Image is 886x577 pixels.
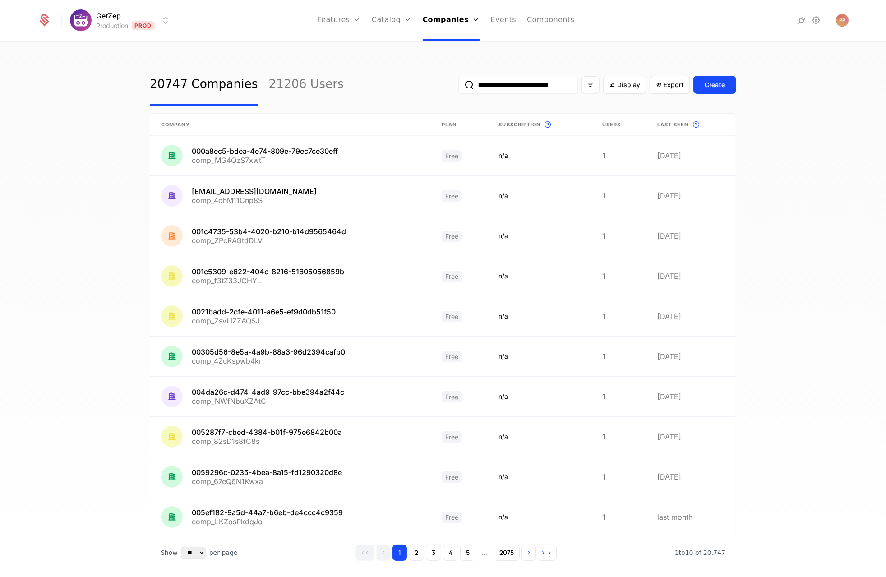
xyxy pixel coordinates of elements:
[376,545,391,561] button: Go to previous page
[96,10,121,21] span: GetZep
[836,14,849,27] button: Open user button
[73,10,171,30] button: Select environment
[96,21,128,30] div: Production
[664,80,684,89] span: Export
[392,545,407,561] button: Go to page 1
[409,545,424,561] button: Go to page 2
[460,545,475,561] button: Go to page 5
[836,14,849,27] img: Paul Paliychuk
[269,64,344,106] a: 21206 Users
[70,9,92,31] img: GetZep
[603,76,646,94] button: Display
[675,549,725,556] span: 20,747
[811,15,821,26] a: Settings
[617,80,640,89] span: Display
[477,545,491,560] span: ...
[494,545,520,561] button: Go to page 2075
[181,547,206,559] select: Select page size
[150,537,736,568] div: Table pagination
[355,545,374,561] button: Go to first page
[443,545,458,561] button: Go to page 4
[426,545,441,561] button: Go to page 3
[796,15,807,26] a: Integrations
[431,114,488,136] th: Plan
[521,545,536,561] button: Go to next page
[498,121,540,129] span: Subscription
[161,548,178,557] span: Show
[650,76,690,94] button: Export
[657,121,689,129] span: Last seen
[209,548,238,557] span: per page
[355,545,556,561] div: Page navigation
[591,114,646,136] th: Users
[132,21,155,30] span: Prod
[538,545,557,561] button: Go to last page
[705,80,725,89] div: Create
[675,549,703,556] span: 1 to 10 of
[150,114,431,136] th: Company
[150,64,258,106] a: 20747 Companies
[581,76,600,93] button: Filter options
[693,76,736,94] button: Create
